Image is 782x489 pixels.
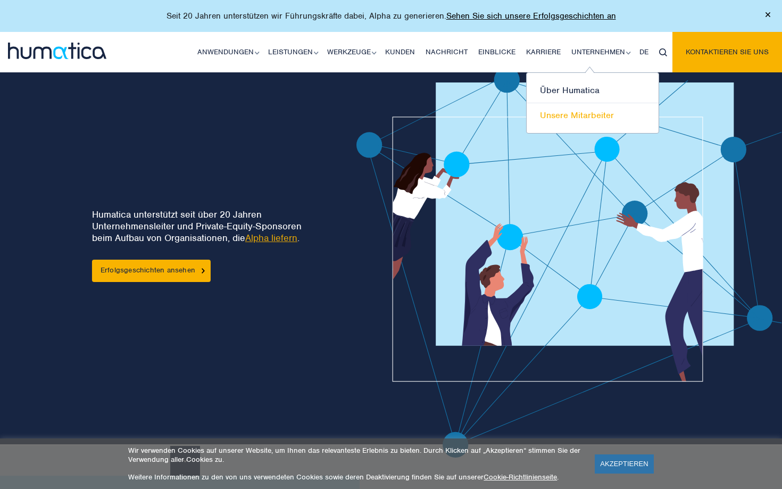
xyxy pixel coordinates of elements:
[484,473,557,482] a: Cookie-Richtlinienseite
[297,232,300,244] font: .
[128,446,580,464] font: Wir verwenden Cookies auf unserer Website, um Ihnen das relevanteste Erlebnis zu bieten. Durch Kl...
[385,47,415,56] font: Kunden
[527,78,659,103] a: Über Humatica
[8,43,106,59] img: Logo
[473,32,521,72] a: Einblicke
[167,11,446,21] font: Seit 20 Jahren unterstützen wir Führungskräfte dabei, Alpha zu generieren.
[128,473,484,482] font: Weitere Informationen zu den von uns verwendeten Cookies sowie deren Deaktivierung finden Sie auf...
[540,85,600,96] font: Über Humatica
[527,103,659,128] a: Unsere Mitarbeiter
[557,473,559,482] font: .
[659,48,667,56] img: Suchsymbol
[478,47,515,56] font: Einblicke
[192,32,263,72] a: Anwendungen
[426,47,468,56] font: Nachricht
[245,232,297,244] a: Alpha liefern
[672,32,782,72] a: Kontaktieren Sie uns
[566,32,634,72] a: Unternehmen
[420,32,473,72] a: Nachricht
[600,460,648,468] font: AKZEPTIEREN
[595,454,653,474] a: AKZEPTIEREN
[686,47,769,56] font: Kontaktieren Sie uns
[92,209,302,244] font: Humatica unterstützt seit über 20 Jahren Unternehmensleiter und Private-Equity-Sponsoren beim Auf...
[446,11,616,21] a: Sehen Sie sich unsere Erfolgsgeschichten an
[322,32,380,72] a: Werkzeuge
[634,32,654,72] a: DE
[268,47,313,56] font: Leistungen
[202,268,205,273] img: Pfeilsymbol
[101,266,195,275] font: Erfolgsgeschichten ansehen
[526,47,561,56] font: Karriere
[92,260,211,282] a: Erfolgsgeschichten ansehen
[263,32,322,72] a: Leistungen
[521,32,566,72] a: Karriere
[540,110,614,121] font: Unsere Mitarbeiter
[327,47,371,56] font: Werkzeuge
[639,47,648,56] font: DE
[571,47,625,56] font: Unternehmen
[197,47,254,56] font: Anwendungen
[380,32,420,72] a: Kunden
